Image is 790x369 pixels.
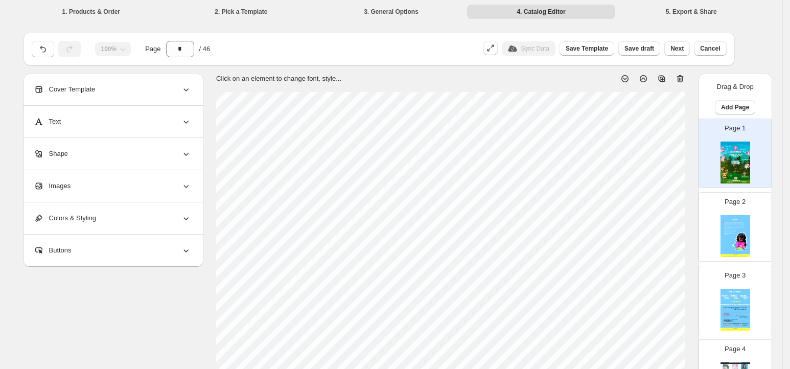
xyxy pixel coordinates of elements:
[721,362,750,364] div: Gift Hampers - Jumbo & 7 in 1 Packs
[721,142,750,183] img: cover page
[721,215,750,257] img: cover page
[624,44,654,53] span: Save draft
[699,192,772,262] div: Page 2cover page
[34,149,68,159] span: Shape
[34,245,72,256] span: Buttons
[725,270,746,281] p: Page 3
[566,44,608,53] span: Save Template
[145,44,160,54] span: Page
[725,344,746,354] p: Page 4
[34,181,71,191] span: Images
[725,123,746,133] p: Page 1
[721,289,750,331] img: cover page
[699,266,772,335] div: Page 3cover page
[34,213,96,223] span: Colors & Styling
[34,84,96,95] span: Cover Template
[694,41,726,56] button: Cancel
[699,119,772,188] div: Page 1cover page
[34,117,61,127] span: Text
[700,44,720,53] span: Cancel
[618,41,660,56] button: Save draft
[199,44,211,54] span: / 46
[216,74,341,84] p: Click on an element to change font, style...
[725,197,746,207] p: Page 2
[664,41,690,56] button: Next
[717,82,754,92] p: Drag & Drop
[721,103,749,111] span: Add Page
[715,100,755,114] button: Add Page
[670,44,684,53] span: Next
[560,41,614,56] button: Save Template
